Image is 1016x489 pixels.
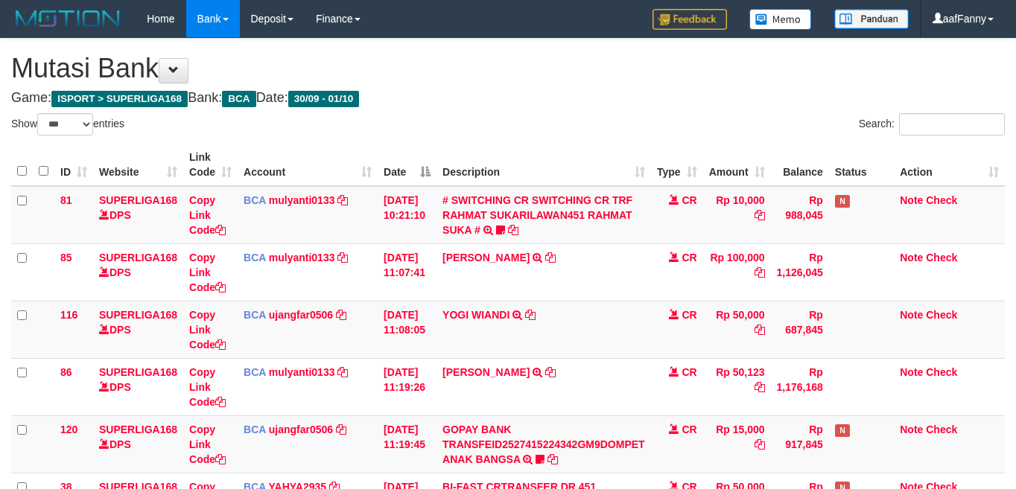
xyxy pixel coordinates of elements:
a: Check [926,366,957,378]
span: BCA [222,91,255,107]
td: [DATE] 11:19:45 [378,415,436,473]
select: Showentries [37,113,93,135]
th: Status [829,144,894,186]
td: Rp 50,000 [703,301,771,358]
th: Action: activate to sort column ascending [894,144,1005,186]
a: Note [900,309,923,321]
a: SUPERLIGA168 [99,424,177,435]
td: DPS [93,186,183,244]
span: Has Note [835,424,850,437]
span: CR [682,424,696,435]
a: mulyanti0133 [269,366,335,378]
th: Website: activate to sort column ascending [93,144,183,186]
span: ISPORT > SUPERLIGA168 [51,91,188,107]
td: Rp 10,000 [703,186,771,244]
span: BCA [244,366,266,378]
a: Check [926,309,957,321]
span: BCA [244,252,266,263]
span: 120 [60,424,77,435]
a: Copy SEPIAN RIANTO to clipboard [545,252,556,263]
th: Date: activate to sort column descending [378,144,436,186]
a: Copy Rp 50,123 to clipboard [755,381,765,393]
a: Copy YOGI WIANDI to clipboard [525,309,536,321]
img: Button%20Memo.svg [749,9,812,30]
td: [DATE] 11:19:26 [378,358,436,415]
a: SUPERLIGA168 [99,309,177,321]
a: GOPAY BANK TRANSFEID2527415224342GM9DOMPET ANAK BANGSA [442,424,645,465]
td: [DATE] 10:21:10 [378,186,436,244]
td: DPS [93,243,183,301]
td: DPS [93,358,183,415]
label: Show entries [11,113,124,135]
td: [DATE] 11:08:05 [378,301,436,358]
td: Rp 50,123 [703,358,771,415]
a: ujangfar0506 [269,309,333,321]
td: DPS [93,301,183,358]
img: panduan.png [834,9,909,29]
td: [DATE] 11:07:41 [378,243,436,301]
a: Copy ujangfar0506 to clipboard [336,424,346,435]
a: Copy Link Code [189,252,226,293]
th: ID: activate to sort column ascending [54,144,93,186]
a: Copy Link Code [189,194,226,236]
th: Description: activate to sort column ascending [436,144,651,186]
a: SUPERLIGA168 [99,252,177,263]
a: Copy mulyanti0133 to clipboard [337,194,348,206]
a: Copy Rp 50,000 to clipboard [755,324,765,336]
th: Type: activate to sort column ascending [651,144,703,186]
a: Copy mulyanti0133 to clipboard [337,366,348,378]
td: Rp 100,000 [703,243,771,301]
th: Balance [771,144,829,186]
a: Check [926,424,957,435]
td: DPS [93,415,183,473]
label: Search: [859,113,1005,135]
a: Copy Link Code [189,366,226,408]
a: [PERSON_NAME] [442,366,530,378]
td: Rp 917,845 [771,415,829,473]
span: Has Note [835,195,850,208]
a: Copy mulyanti0133 to clipboard [337,252,348,263]
a: [PERSON_NAME] [442,252,530,263]
td: Rp 15,000 [703,415,771,473]
span: CR [682,252,696,263]
a: Check [926,194,957,206]
span: BCA [244,309,266,321]
th: Account: activate to sort column ascending [238,144,378,186]
span: CR [682,309,696,321]
th: Amount: activate to sort column ascending [703,144,771,186]
a: ujangfar0506 [269,424,333,435]
h4: Game: Bank: Date: [11,91,1005,106]
th: Link Code: activate to sort column ascending [183,144,238,186]
h1: Mutasi Bank [11,54,1005,83]
a: Copy GOPAY BANK TRANSFEID2527415224342GM9DOMPET ANAK BANGSA to clipboard [547,453,558,465]
a: Copy Link Code [189,309,226,351]
a: Note [900,424,923,435]
a: Copy Link Code [189,424,226,465]
a: # SWITCHING CR SWITCHING CR TRF RAHMAT SUKARILAWAN451 RAHMAT SUKA # [442,194,632,236]
a: YOGI WIANDI [442,309,509,321]
span: BCA [244,424,266,435]
a: Note [900,366,923,378]
a: Copy Rp 100,000 to clipboard [755,266,765,278]
span: BCA [244,194,266,206]
a: Copy ujangfar0506 to clipboard [336,309,346,321]
input: Search: [899,113,1005,135]
a: Copy Rp 10,000 to clipboard [755,209,765,221]
img: Feedback.jpg [653,9,727,30]
span: CR [682,366,696,378]
a: SUPERLIGA168 [99,194,177,206]
td: Rp 687,845 [771,301,829,358]
a: mulyanti0133 [269,252,335,263]
span: CR [682,194,696,206]
a: Copy RATNA SARI to clipboard [545,366,556,378]
a: Note [900,252,923,263]
span: 116 [60,309,77,321]
a: SUPERLIGA168 [99,366,177,378]
img: MOTION_logo.png [11,7,124,30]
a: mulyanti0133 [269,194,335,206]
a: Check [926,252,957,263]
span: 85 [60,252,72,263]
a: Note [900,194,923,206]
td: Rp 1,126,045 [771,243,829,301]
a: Copy # SWITCHING CR SWITCHING CR TRF RAHMAT SUKARILAWAN451 RAHMAT SUKA # to clipboard [508,224,518,236]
